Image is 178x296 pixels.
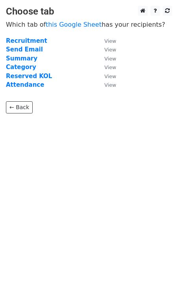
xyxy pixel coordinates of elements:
small: View [104,64,116,70]
a: Category [6,64,36,71]
a: Recruitment [6,37,47,44]
small: View [104,56,116,62]
a: View [96,46,116,53]
small: View [104,82,116,88]
a: Reserved KOL [6,73,52,80]
a: View [96,81,116,88]
a: View [96,64,116,71]
p: Which tab of has your recipients? [6,20,172,29]
a: ← Back [6,101,33,113]
a: this Google Sheet [46,21,102,28]
a: View [96,73,116,80]
a: Send Email [6,46,43,53]
a: Summary [6,55,37,62]
small: View [104,38,116,44]
a: Attendance [6,81,44,88]
a: View [96,55,116,62]
small: View [104,73,116,79]
small: View [104,47,116,53]
a: View [96,37,116,44]
h3: Choose tab [6,6,172,17]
